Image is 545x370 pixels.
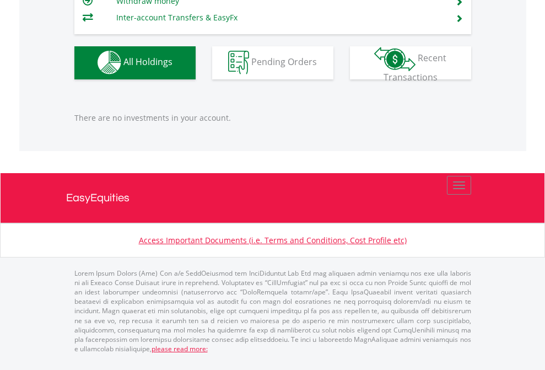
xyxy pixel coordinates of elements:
a: EasyEquities [66,173,479,223]
button: All Holdings [74,46,196,79]
p: Lorem Ipsum Dolors (Ame) Con a/e SeddOeiusmod tem InciDiduntut Lab Etd mag aliquaen admin veniamq... [74,269,471,353]
span: Recent Transactions [384,52,447,83]
span: All Holdings [123,56,172,68]
button: Pending Orders [212,46,333,79]
a: please read more: [152,344,208,353]
span: Pending Orders [251,56,317,68]
img: pending_instructions-wht.png [228,51,249,74]
p: There are no investments in your account. [74,112,471,124]
img: holdings-wht.png [98,51,121,74]
button: Recent Transactions [350,46,471,79]
img: transactions-zar-wht.png [374,47,416,71]
a: Access Important Documents (i.e. Terms and Conditions, Cost Profile etc) [139,235,407,245]
td: Inter-account Transfers & EasyFx [116,9,442,26]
